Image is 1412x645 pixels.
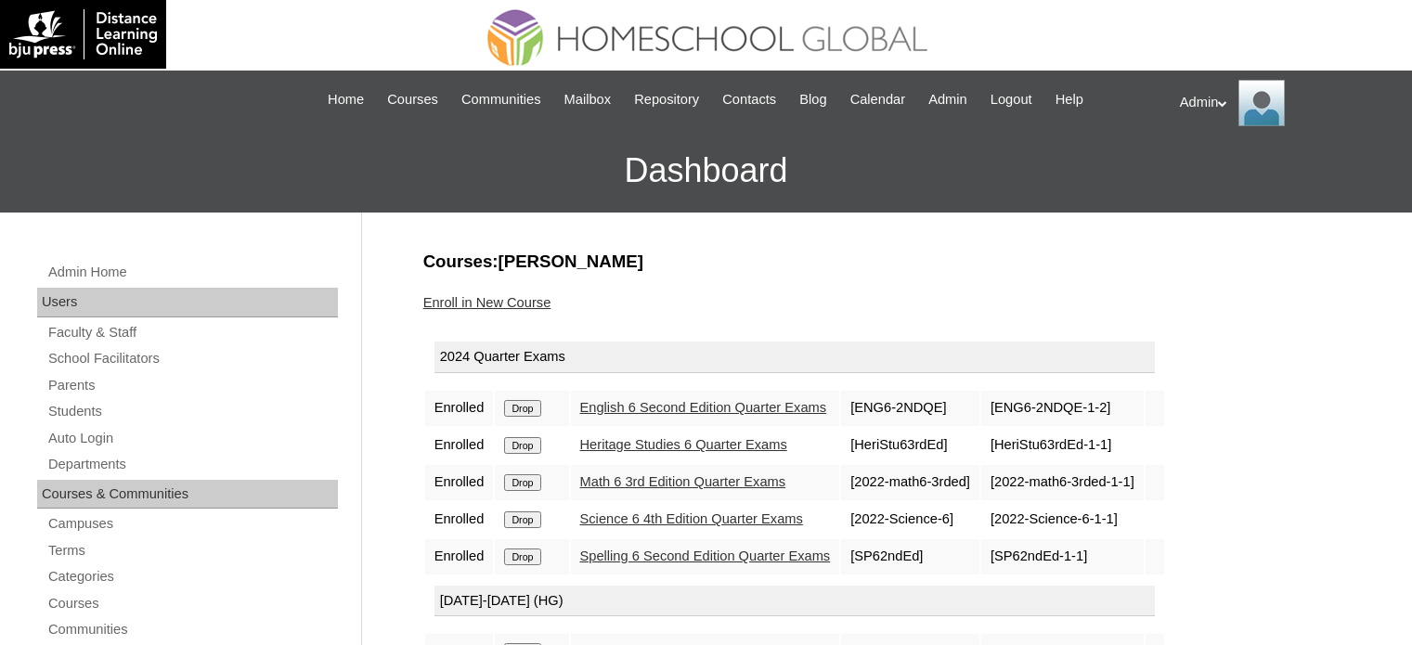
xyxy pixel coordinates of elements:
div: Courses & Communities [37,480,338,510]
a: Repository [625,89,708,110]
input: Drop [504,474,540,491]
a: Categories [46,565,338,588]
a: Home [318,89,373,110]
a: Science 6 4th Edition Quarter Exams [580,511,803,526]
td: [ENG6-2NDQE] [841,391,979,426]
span: Courses [387,89,438,110]
a: Spelling 6 Second Edition Quarter Exams [580,548,831,563]
td: [HeriStu63rdEd] [841,428,979,463]
td: [SP62ndEd-1-1] [981,539,1144,574]
span: Repository [634,89,699,110]
input: Drop [504,511,540,528]
span: Home [328,89,364,110]
a: Auto Login [46,427,338,450]
a: Departments [46,453,338,476]
a: Mailbox [555,89,621,110]
a: Admin Home [46,261,338,284]
input: Drop [504,437,540,454]
td: [2022-math6-3rded] [841,465,979,500]
div: Admin [1180,80,1393,126]
a: Campuses [46,512,338,535]
td: Enrolled [425,539,494,574]
img: Admin Homeschool Global [1238,80,1285,126]
td: Enrolled [425,391,494,426]
a: Enroll in New Course [423,295,551,310]
a: Students [46,400,338,423]
td: [2022-Science-6] [841,502,979,537]
a: Communities [452,89,551,110]
a: Help [1046,89,1093,110]
a: Logout [981,89,1042,110]
td: [ENG6-2NDQE-1-2] [981,391,1144,426]
td: [SP62ndEd] [841,539,979,574]
a: Courses [46,592,338,615]
a: Terms [46,539,338,562]
span: Mailbox [564,89,612,110]
div: 2024 Quarter Exams [434,342,1155,373]
a: Parents [46,374,338,397]
a: Heritage Studies 6 Quarter Exams [580,437,787,452]
td: Enrolled [425,428,494,463]
img: logo-white.png [9,9,157,59]
div: [DATE]-[DATE] (HG) [434,586,1155,617]
span: Logout [991,89,1032,110]
a: Blog [790,89,836,110]
span: Contacts [722,89,776,110]
span: Blog [799,89,826,110]
td: [HeriStu63rdEd-1-1] [981,428,1144,463]
a: Calendar [841,89,914,110]
input: Drop [504,400,540,417]
td: Enrolled [425,502,494,537]
td: [2022-Science-6-1-1] [981,502,1144,537]
a: English 6 Second Edition Quarter Exams [580,400,827,415]
td: Enrolled [425,465,494,500]
div: Users [37,288,338,317]
a: Admin [919,89,977,110]
input: Drop [504,548,540,565]
a: Courses [378,89,447,110]
h3: Courses:[PERSON_NAME] [423,250,1342,274]
a: Faculty & Staff [46,321,338,344]
span: Help [1056,89,1083,110]
td: [2022-math6-3rded-1-1] [981,465,1144,500]
a: Communities [46,618,338,641]
span: Calendar [850,89,905,110]
h3: Dashboard [9,129,1403,213]
a: School Facilitators [46,347,338,370]
a: Math 6 3rd Edition Quarter Exams [580,474,786,489]
a: Contacts [713,89,785,110]
span: Communities [461,89,541,110]
span: Admin [928,89,967,110]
